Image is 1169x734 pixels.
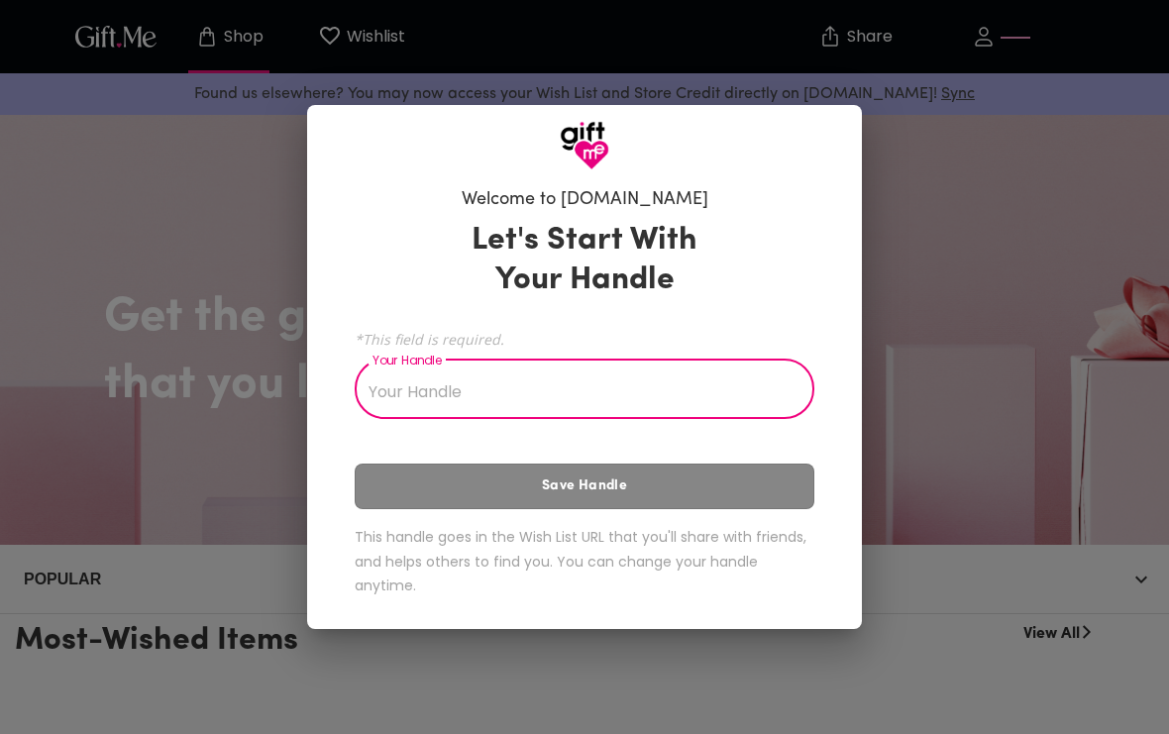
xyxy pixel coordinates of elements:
img: GiftMe Logo [560,121,609,170]
h6: Welcome to [DOMAIN_NAME] [462,188,708,212]
span: *This field is required. [355,330,814,349]
input: Your Handle [355,364,793,419]
h3: Let's Start With Your Handle [447,221,722,300]
h6: This handle goes in the Wish List URL that you'll share with friends, and helps others to find yo... [355,525,814,598]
